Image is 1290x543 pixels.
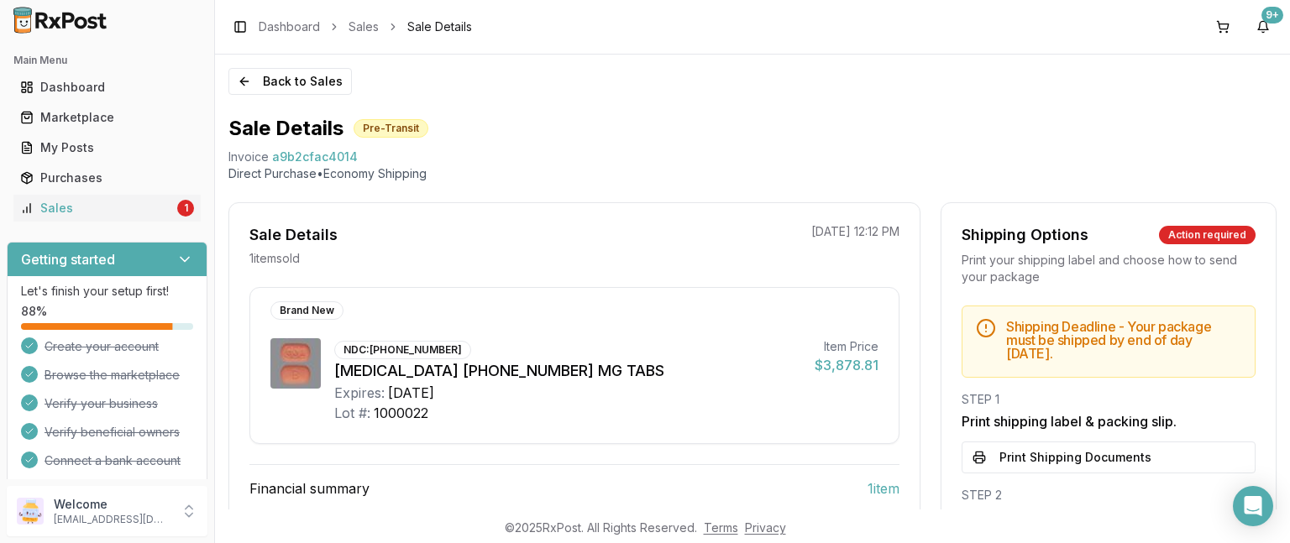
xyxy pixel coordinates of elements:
div: Sale Details [249,223,338,247]
h3: Getting started [21,249,115,269]
span: Create your account [45,338,159,355]
button: Dashboard [7,74,207,101]
div: My Posts [20,139,194,156]
div: [DATE] [388,383,434,403]
span: Verify beneficial owners [45,424,180,441]
p: Direct Purchase • Economy Shipping [228,165,1277,182]
h1: Sale Details [228,115,343,142]
span: Verify your business [45,395,158,412]
a: Purchases [13,163,201,193]
span: Connect a bank account [45,452,181,469]
img: Biktarvy 30-120-15 MG TABS [270,338,321,389]
div: STEP 2 [962,487,1256,504]
span: Sale Details [407,18,472,35]
a: Privacy [745,520,786,535]
a: Dashboard [13,72,201,102]
button: Marketplace [7,104,207,131]
span: 1 item [868,478,899,499]
div: 1000022 [374,403,428,423]
span: 88 % [21,303,47,320]
div: Purchases [20,170,194,186]
button: Sales1 [7,195,207,222]
p: Let's finish your setup first! [21,283,193,300]
div: Invoice [228,149,269,165]
button: Print Shipping Documents [962,441,1256,473]
div: Shipping Options [962,223,1088,247]
div: 9+ [1261,7,1283,23]
p: Welcome [54,496,170,513]
div: Open Intercom Messenger [1233,486,1273,526]
a: My Posts [13,133,201,163]
button: Purchases [7,164,207,191]
button: Back to Sales [228,68,352,95]
span: Browse the marketplace [45,367,180,384]
div: [MEDICAL_DATA] [PHONE_NUMBER] MG TABS [334,359,801,383]
img: RxPost Logo [7,7,114,34]
span: a9b2cfac4014 [272,149,358,165]
button: My Posts [7,134,207,161]
a: Dashboard [259,18,320,35]
h2: Main Menu [13,54,201,67]
p: [DATE] 12:12 PM [811,223,899,240]
div: Action required [1159,226,1256,244]
div: Pre-Transit [354,119,428,138]
p: 1 item sold [249,250,300,267]
span: Financial summary [249,478,370,499]
h3: Print shipping label & packing slip. [962,411,1256,431]
nav: breadcrumb [259,18,472,35]
p: [EMAIL_ADDRESS][DOMAIN_NAME] [54,513,170,526]
div: Item Price [815,338,878,355]
div: 1 [177,200,194,217]
div: NDC: [PHONE_NUMBER] [334,341,471,359]
a: Sales [349,18,379,35]
div: Lot #: [334,403,370,423]
div: $3,878.81 [815,355,878,375]
div: Print your shipping label and choose how to send your package [962,252,1256,285]
div: Expires: [334,383,385,403]
div: Brand New [270,301,343,320]
div: Sales [20,200,174,217]
div: Dashboard [20,79,194,96]
h3: Choose shipping method [962,507,1256,527]
a: Sales1 [13,193,201,223]
img: User avatar [17,498,44,525]
h5: Shipping Deadline - Your package must be shipped by end of day [DATE] . [1006,320,1241,360]
a: Terms [704,520,738,535]
div: STEP 1 [962,391,1256,408]
a: Marketplace [13,102,201,133]
div: Marketplace [20,109,194,126]
button: 9+ [1250,13,1277,40]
